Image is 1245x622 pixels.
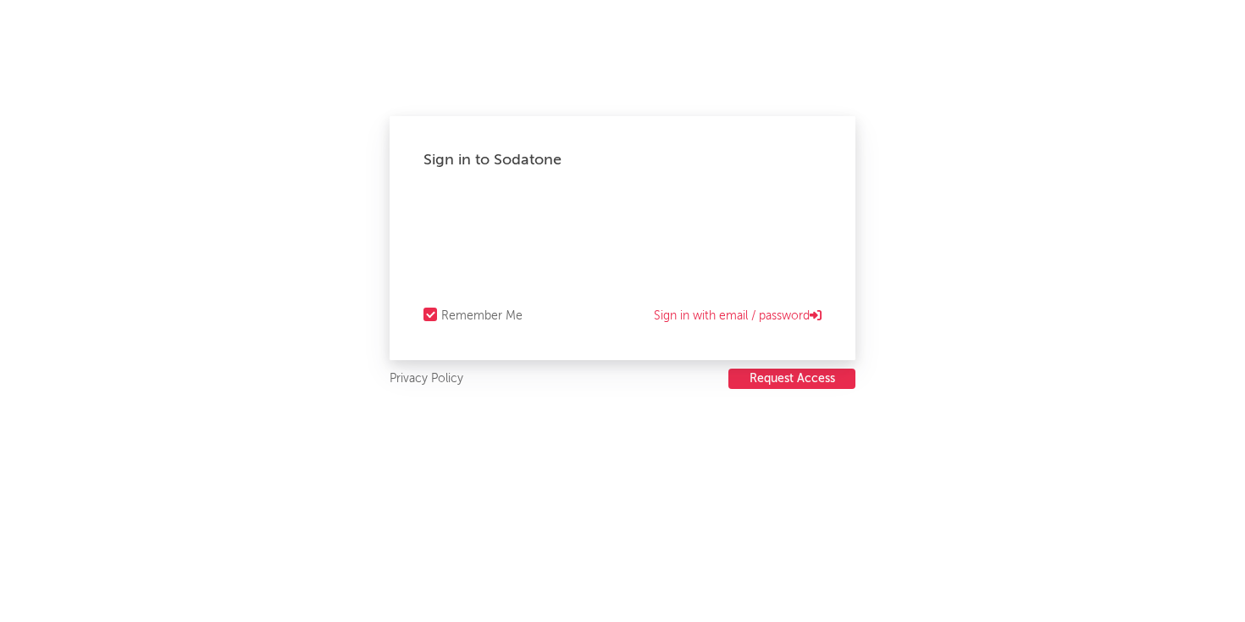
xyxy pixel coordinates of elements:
[441,306,523,326] div: Remember Me
[423,150,822,170] div: Sign in to Sodatone
[390,369,463,390] a: Privacy Policy
[728,369,855,389] button: Request Access
[654,306,822,326] a: Sign in with email / password
[728,369,855,390] a: Request Access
